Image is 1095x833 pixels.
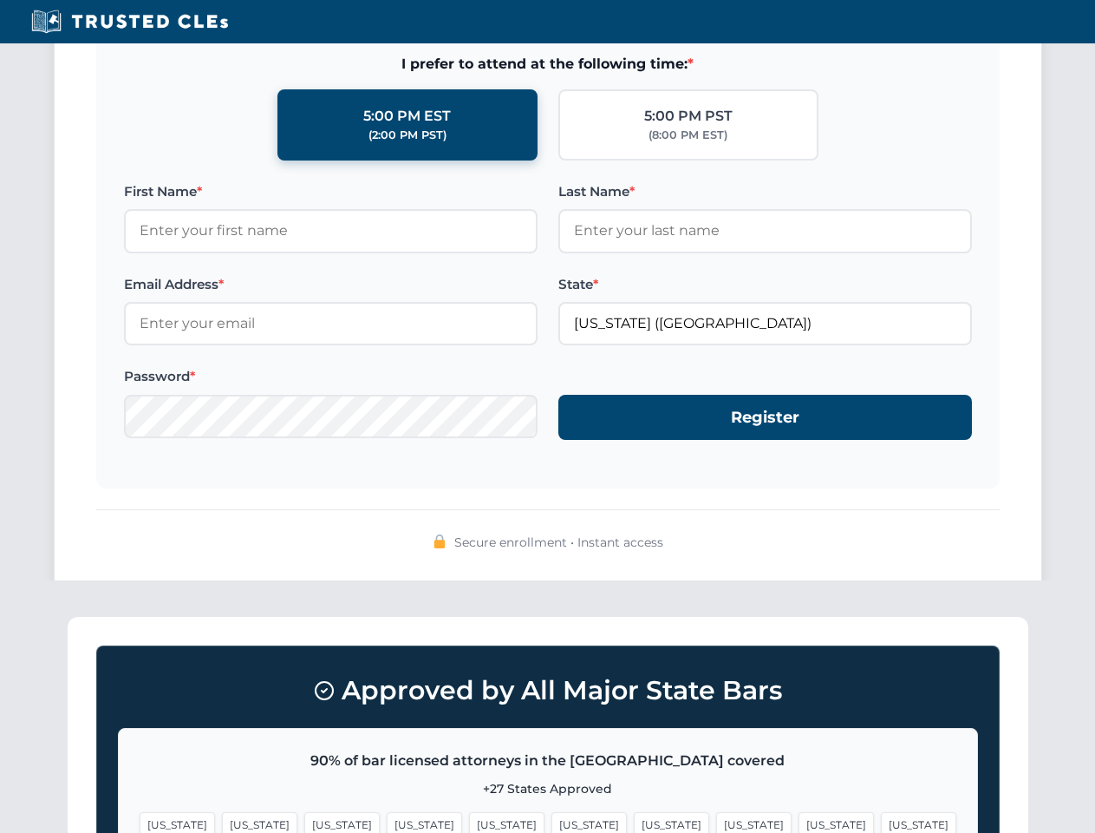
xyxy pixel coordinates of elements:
[118,667,978,714] h3: Approved by All Major State Bars
[649,127,727,144] div: (8:00 PM EST)
[644,105,733,128] div: 5:00 PM PST
[558,274,972,295] label: State
[454,533,663,552] span: Secure enrollment • Instant access
[124,274,538,295] label: Email Address
[558,209,972,253] input: Enter your last name
[124,302,538,345] input: Enter your email
[124,181,538,202] label: First Name
[433,535,446,548] img: 🔒
[368,127,446,144] div: (2:00 PM PST)
[124,53,972,75] span: I prefer to attend at the following time:
[558,181,972,202] label: Last Name
[558,302,972,345] input: Louisiana (LA)
[26,9,233,35] img: Trusted CLEs
[124,366,538,387] label: Password
[140,750,956,772] p: 90% of bar licensed attorneys in the [GEOGRAPHIC_DATA] covered
[558,395,972,441] button: Register
[363,105,451,128] div: 5:00 PM EST
[140,779,956,798] p: +27 States Approved
[124,209,538,253] input: Enter your first name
